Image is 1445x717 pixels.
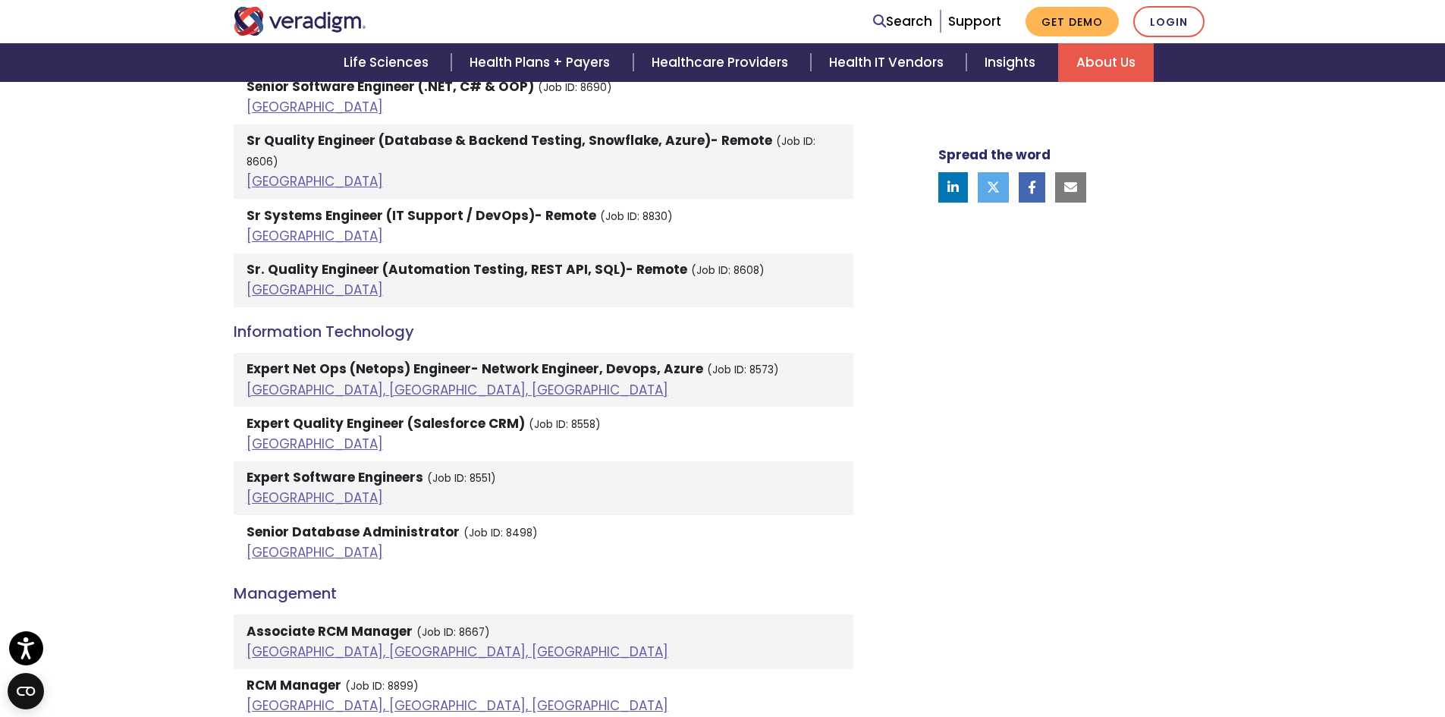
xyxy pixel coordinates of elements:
small: (Job ID: 8667) [416,625,490,640]
small: (Job ID: 8498) [463,526,538,540]
img: Veradigm logo [234,7,366,36]
strong: Sr. Quality Engineer (Automation Testing, REST API, SQL)- Remote [247,260,687,278]
a: [GEOGRAPHIC_DATA], [GEOGRAPHIC_DATA], [GEOGRAPHIC_DATA] [247,643,668,661]
a: Life Sciences [325,43,451,82]
h4: Management [234,584,853,602]
a: [GEOGRAPHIC_DATA] [247,489,383,507]
strong: Sr Systems Engineer (IT Support / DevOps)- Remote [247,206,596,225]
a: Health Plans + Payers [451,43,633,82]
small: (Job ID: 8830) [600,209,673,224]
a: Get Demo [1026,7,1119,36]
a: [GEOGRAPHIC_DATA], [GEOGRAPHIC_DATA], [GEOGRAPHIC_DATA] [247,697,668,715]
h4: Information Technology [234,322,853,341]
a: [GEOGRAPHIC_DATA], [GEOGRAPHIC_DATA], [GEOGRAPHIC_DATA] [247,381,668,399]
small: (Job ID: 8690) [538,80,612,95]
a: [GEOGRAPHIC_DATA] [247,281,383,299]
small: (Job ID: 8608) [691,263,765,278]
small: (Job ID: 8558) [529,417,601,432]
a: [GEOGRAPHIC_DATA] [247,543,383,561]
small: (Job ID: 8551) [427,471,496,486]
strong: Expert Quality Engineer (Salesforce CRM) [247,414,525,432]
strong: Senior Database Administrator [247,523,460,541]
a: Healthcare Providers [633,43,811,82]
a: Support [948,12,1001,30]
strong: Sr Quality Engineer (Database & Backend Testing, Snowflake, Azure)- Remote [247,131,772,149]
a: [GEOGRAPHIC_DATA] [247,172,383,190]
a: Insights [966,43,1058,82]
small: (Job ID: 8573) [707,363,779,377]
a: [GEOGRAPHIC_DATA] [247,435,383,453]
a: About Us [1058,43,1154,82]
a: [GEOGRAPHIC_DATA] [247,98,383,116]
strong: Spread the word [938,146,1051,164]
small: (Job ID: 8899) [345,679,419,693]
a: Search [873,11,932,32]
button: Open CMP widget [8,673,44,709]
strong: Associate RCM Manager [247,622,413,640]
a: Health IT Vendors [811,43,966,82]
a: [GEOGRAPHIC_DATA] [247,227,383,245]
strong: Expert Net Ops (Netops) Engineer- Network Engineer, Devops, Azure [247,360,703,378]
strong: RCM Manager [247,676,341,694]
strong: Expert Software Engineers [247,468,423,486]
a: Login [1133,6,1205,37]
strong: Senior Software Engineer (.NET, C# & OOP) [247,77,534,96]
